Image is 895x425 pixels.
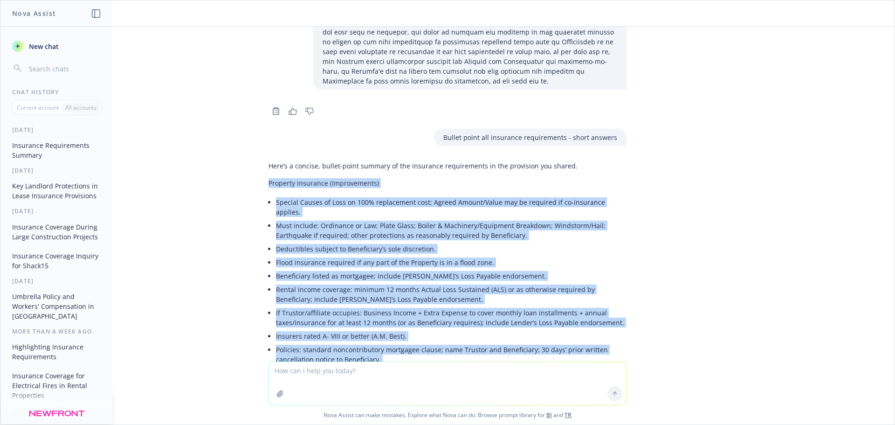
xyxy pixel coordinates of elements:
a: TR [565,411,571,419]
li: Special Causes of Loss on 100% replacement cost; Agreed Amount/Value may be required if co-insura... [276,195,626,219]
button: Highlighting Insurance Requirements [8,339,105,364]
button: Umbrella Policy and Workers' Compensation in [GEOGRAPHIC_DATA] [8,289,105,324]
p: Bullet point all insurance requirements - short answers [443,132,617,142]
span: New chat [27,42,59,51]
span: Nova Assist can make mistakes. Explore what Nova can do: Browse prompt library for and [4,405,891,425]
li: Deductibles subject to Beneficiary’s sole discretion. [276,242,626,256]
div: [DATE] [1,167,112,174]
li: Beneficiary listed as mortgagee; include [PERSON_NAME]’s Loss Payable endorsement. [276,269,626,283]
button: Insurance Coverage for Electrical Fires in Rental Properties [8,368,105,403]
div: [DATE] [1,277,112,285]
input: Search chats [27,62,101,75]
p: All accounts [65,104,96,111]
div: [DATE] [1,126,112,134]
svg: Copy to clipboard [272,107,280,115]
button: Thumbs down [302,105,317,118]
div: [DATE] [1,207,112,215]
p: Current account [17,104,59,111]
div: More than a week ago [1,327,112,335]
button: Key Landlord Protections in Lease Insurance Provisions [8,178,105,203]
li: Rental income coverage: minimum 12 months Actual Loss Sustained (ALS) or as otherwise required by... [276,283,626,306]
button: Insurance Requirements Summary [8,138,105,163]
li: Insurers rated A- VIII or better (A.M. Best). [276,329,626,343]
button: Insurance Coverage Inquiry for Shack15 [8,248,105,273]
p: Here’s a concise, bullet-point summary of the insurance requirements in the provision you shared. [268,161,626,171]
button: New chat [8,38,105,55]
li: Policies: standard noncontributory mortgagee clause; name Trustor and Beneficiary; 30 days’ prior... [276,343,626,366]
li: If Trustor/affiliate occupies: Business Income + Extra Expense to cover monthly loan installments... [276,306,626,329]
li: Must include: Ordinance or Law; Plate Glass; Boiler & Machinery/Equipment Breakdown; Windstorm/Ha... [276,219,626,242]
h1: Nova Assist [12,8,56,18]
div: Chat History [1,88,112,96]
li: Flood insurance required if any part of the Property is in a flood zone. [276,256,626,269]
button: Insurance Coverage During Large Construction Projects [8,219,105,244]
a: BI [546,411,552,419]
p: Property insurance (Improvements) [268,178,626,188]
